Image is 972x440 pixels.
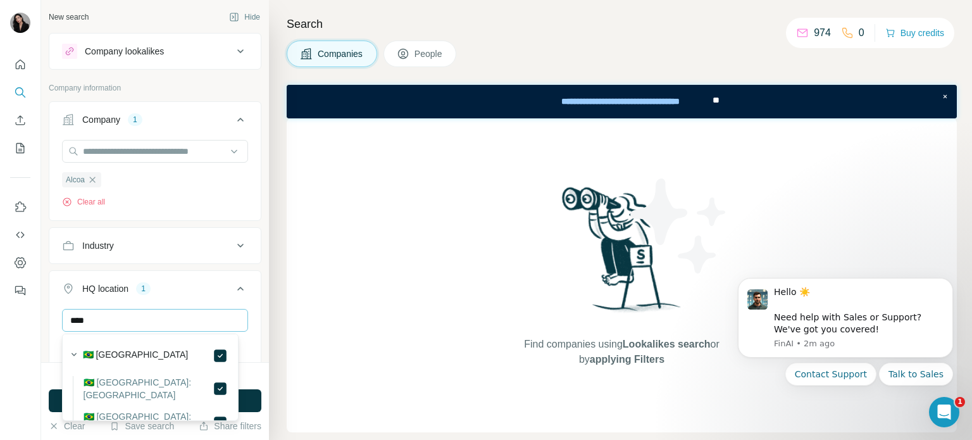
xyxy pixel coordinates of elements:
[719,263,972,434] iframe: Intercom notifications message
[10,81,30,104] button: Search
[62,196,105,208] button: Clear all
[10,223,30,246] button: Use Surfe API
[84,410,213,436] label: 🇧🇷 [GEOGRAPHIC_DATA]: [GEOGRAPHIC_DATA]
[49,104,261,140] button: Company1
[623,339,711,349] span: Lookalikes search
[622,169,736,283] img: Surfe Illustration - Stars
[318,47,364,60] span: Companies
[929,397,959,427] iframe: Intercom live chat
[287,15,957,33] h4: Search
[49,230,261,261] button: Industry
[10,251,30,274] button: Dashboard
[859,25,864,41] p: 0
[10,53,30,76] button: Quick start
[520,337,723,367] span: Find companies using or by
[885,24,944,42] button: Buy credits
[287,85,957,118] iframe: Banner
[49,36,261,66] button: Company lookalikes
[136,283,151,294] div: 1
[49,389,261,412] button: Run search
[82,282,128,295] div: HQ location
[85,45,164,58] div: Company lookalikes
[49,11,89,23] div: New search
[814,25,831,41] p: 974
[49,82,261,94] p: Company information
[556,184,688,325] img: Surfe Illustration - Woman searching with binoculars
[10,196,30,218] button: Use Surfe on LinkedIn
[414,47,444,60] span: People
[49,420,85,432] button: Clear
[10,279,30,302] button: Feedback
[49,273,261,309] button: HQ location1
[10,109,30,132] button: Enrich CSV
[84,376,213,401] label: 🇧🇷 [GEOGRAPHIC_DATA]: [GEOGRAPHIC_DATA]
[66,174,85,185] span: Alcoa
[10,137,30,160] button: My lists
[109,420,174,432] button: Save search
[128,114,142,125] div: 1
[199,420,261,432] button: Share filters
[220,8,269,27] button: Hide
[955,397,965,407] span: 1
[82,113,120,126] div: Company
[590,354,664,365] span: applying Filters
[10,13,30,33] img: Avatar
[83,348,189,363] label: 🇧🇷 [GEOGRAPHIC_DATA]
[82,239,114,252] div: Industry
